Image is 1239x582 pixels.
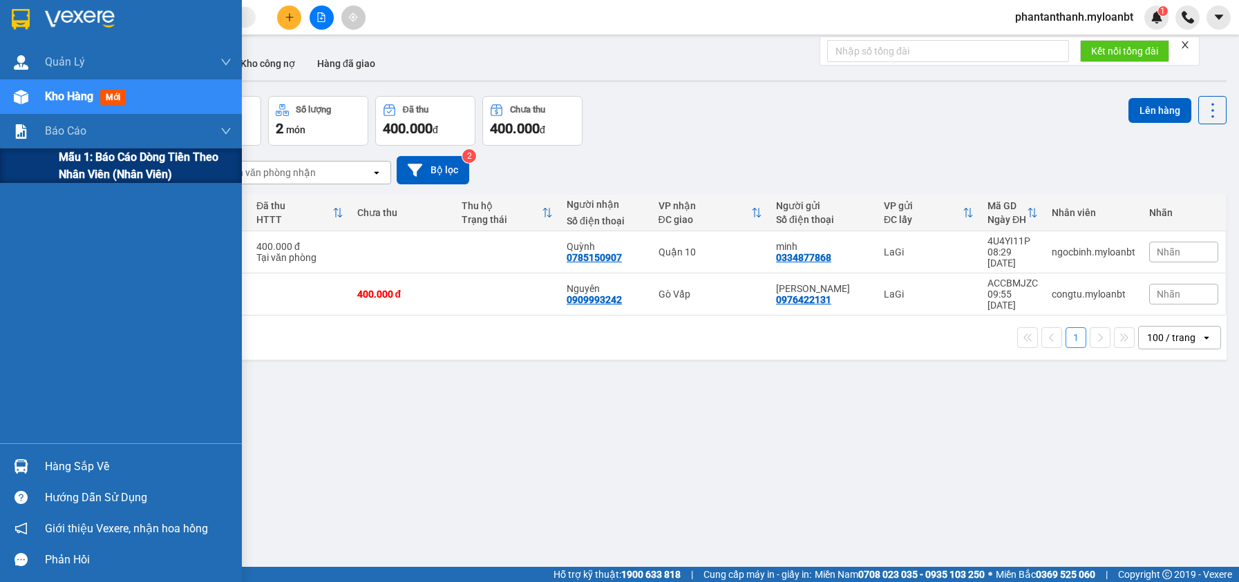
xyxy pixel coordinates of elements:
[135,8,195,23] span: FSLLVB9P
[988,572,992,577] span: ⚪️
[776,294,831,305] div: 0976422131
[403,105,428,115] div: Đã thu
[15,522,28,535] span: notification
[1151,11,1163,23] img: icon-new-feature
[981,195,1045,231] th: Toggle SortBy
[1106,567,1108,582] span: |
[1080,40,1169,62] button: Kết nối tổng đài
[1052,289,1135,300] div: congtu.myloanbt
[1207,6,1231,30] button: caret-down
[659,289,762,300] div: Gò Vấp
[6,35,126,61] span: 21 [PERSON_NAME] P10 Q10
[987,289,1038,311] div: 09:55 [DATE]
[100,90,126,105] span: mới
[45,122,86,139] span: Báo cáo
[987,278,1038,289] div: ACCBMJZC
[256,200,332,211] div: Đã thu
[277,6,301,30] button: plus
[371,167,382,178] svg: open
[776,252,831,263] div: 0334877868
[567,252,622,263] div: 0785150907
[1162,570,1172,579] span: copyright
[1149,207,1218,218] div: Nhãn
[884,289,974,300] div: LaGi
[220,126,231,137] span: down
[15,491,28,504] span: question-circle
[1036,569,1095,580] strong: 0369 525 060
[884,214,963,225] div: ĐC lấy
[877,195,981,231] th: Toggle SortBy
[1213,11,1225,23] span: caret-down
[987,246,1038,269] div: 08:29 [DATE]
[1052,207,1135,218] div: Nhân viên
[341,6,366,30] button: aim
[659,200,751,211] div: VP nhận
[987,214,1027,225] div: Ngày ĐH
[1180,40,1190,50] span: close
[567,241,645,252] div: Quỳnh
[827,40,1069,62] input: Nhập số tổng đài
[1147,331,1195,345] div: 100 / trang
[1160,6,1165,16] span: 1
[316,12,326,22] span: file-add
[14,459,28,474] img: warehouse-icon
[256,241,343,252] div: 400.000 đ
[540,124,545,135] span: đ
[6,63,68,76] span: 0908883887
[776,200,870,211] div: Người gửi
[285,12,294,22] span: plus
[45,550,231,570] div: Phản hồi
[858,569,985,580] strong: 0708 023 035 - 0935 103 250
[357,289,448,300] div: 400.000 đ
[884,246,974,258] div: LaGi
[462,214,542,225] div: Trạng thái
[310,6,334,30] button: file-add
[510,105,545,115] div: Chưa thu
[1157,289,1180,300] span: Nhãn
[462,149,476,163] sup: 2
[45,53,85,70] span: Quản Lý
[482,96,583,146] button: Chưa thu400.000đ
[14,90,28,104] img: warehouse-icon
[691,567,693,582] span: |
[268,96,368,146] button: Số lượng2món
[703,567,811,582] span: Cung cấp máy in - giấy in:
[433,124,438,135] span: đ
[462,200,542,211] div: Thu hộ
[14,55,28,70] img: warehouse-icon
[659,214,751,225] div: ĐC giao
[256,252,343,263] div: Tại văn phòng
[1128,98,1191,123] button: Lên hàng
[220,57,231,68] span: down
[996,567,1095,582] span: Miền Bắc
[554,567,681,582] span: Hỗ trợ kỹ thuật:
[357,207,448,218] div: Chưa thu
[567,283,645,294] div: Nguyên
[220,166,316,180] div: Chọn văn phòng nhận
[12,9,30,30] img: logo-vxr
[567,215,645,226] div: Số điện thoại
[348,12,358,22] span: aim
[130,25,176,70] img: qr-code
[397,156,469,184] button: Bộ lọc
[776,214,870,225] div: Số điện thoại
[1158,6,1168,16] sup: 1
[1091,43,1158,59] span: Kết nối tổng đài
[776,241,870,252] div: minh
[14,124,28,139] img: solution-icon
[6,88,93,103] strong: Phiếu gửi hàng
[815,567,985,582] span: Miền Nam
[45,90,93,103] span: Kho hàng
[1157,246,1180,258] span: Nhãn
[45,456,231,477] div: Hàng sắp về
[455,195,560,231] th: Toggle SortBy
[1004,8,1144,26] span: phantanthanh.myloanbt
[249,195,350,231] th: Toggle SortBy
[375,96,475,146] button: Đã thu400.000đ
[776,283,870,294] div: Kim
[6,7,124,26] strong: Nhà xe Mỹ Loan
[987,200,1027,211] div: Mã GD
[567,294,622,305] div: 0909993242
[567,199,645,210] div: Người nhận
[1182,11,1194,23] img: phone-icon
